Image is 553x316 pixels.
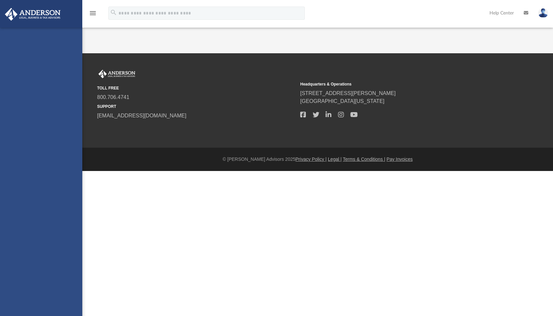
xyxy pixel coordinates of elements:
[343,157,385,162] a: Terms & Conditions |
[300,98,384,104] a: [GEOGRAPHIC_DATA][US_STATE]
[97,85,296,91] small: TOLL FREE
[296,157,327,162] a: Privacy Policy |
[89,12,97,17] a: menu
[89,9,97,17] i: menu
[110,9,117,16] i: search
[328,157,342,162] a: Legal |
[3,8,63,21] img: Anderson Advisors Platinum Portal
[82,156,553,163] div: © [PERSON_NAME] Advisors 2025
[386,157,412,162] a: Pay Invoices
[97,94,129,100] a: 800.706.4741
[97,104,296,109] small: SUPPORT
[300,81,499,87] small: Headquarters & Operations
[97,113,186,118] a: [EMAIL_ADDRESS][DOMAIN_NAME]
[97,70,137,78] img: Anderson Advisors Platinum Portal
[538,8,548,18] img: User Pic
[300,90,396,96] a: [STREET_ADDRESS][PERSON_NAME]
